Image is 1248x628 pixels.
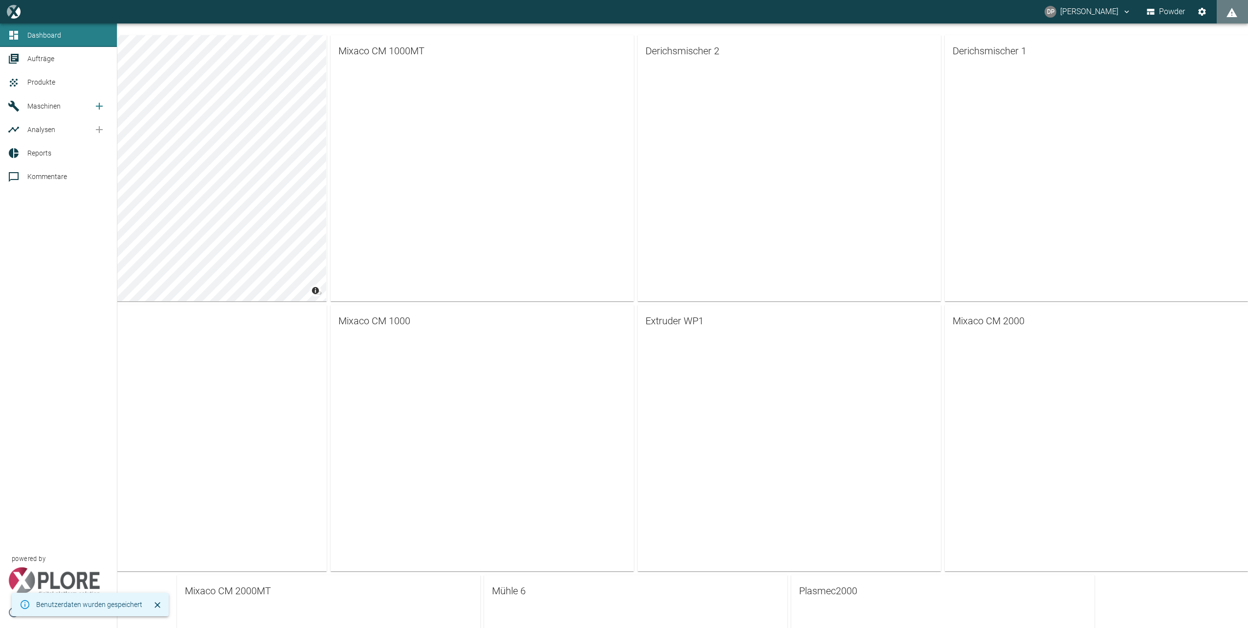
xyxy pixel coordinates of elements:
span: Mixaco CM 1000 [338,313,626,329]
span: Dashboard [27,31,61,39]
a: new /analyses/list/0 [89,120,109,139]
span: Kommentare [27,173,67,180]
a: Mixaco CM 2000 [945,305,1248,336]
img: logo [7,5,20,18]
span: Derichsmischer 2 [646,43,933,59]
a: Derichsmischer 1 [945,35,1248,67]
span: Mühle 6 [492,583,780,599]
a: Mixaco CM 1000MT [331,35,634,67]
span: Maschinen [27,102,61,110]
button: dirk.pietzonka@kansaihelios-cws.de [1043,3,1133,21]
span: powered by [12,554,45,563]
span: Analysen [27,126,55,134]
a: Derichsmischer 2 [638,35,941,67]
img: Xplore Logo [8,567,100,597]
div: DP [1045,6,1056,18]
a: Mixaco CM 1000 [331,305,634,336]
a: Extruder WP1 [638,305,941,336]
span: Mixaco CM 1000MT [338,43,626,59]
span: Mixaco CM 2000MT [185,583,472,599]
span: Extruder WP1 [646,313,933,329]
button: Schließen [150,598,165,612]
span: Aufträge [27,55,54,63]
canvas: Map [23,35,326,301]
div: Benutzerdaten wurden gespeichert [36,596,142,613]
a: new /machines [89,96,109,116]
a: Plasmec2000 [791,575,1094,606]
a: Mixaco CM 2000MT [177,575,480,606]
span: Reports [27,149,51,157]
span: Mixaco CM 2000 [953,313,1240,329]
span: Mixaco CM 150 [31,313,319,329]
button: Einstellungen [1193,3,1211,21]
a: Mixaco CM 150 [23,305,327,336]
span: Produkte [27,78,55,86]
span: Plasmec2000 [799,583,1087,599]
button: Powder [1145,3,1187,21]
span: Derichsmischer 1 [953,43,1240,59]
a: Mühle 6 [484,575,787,606]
